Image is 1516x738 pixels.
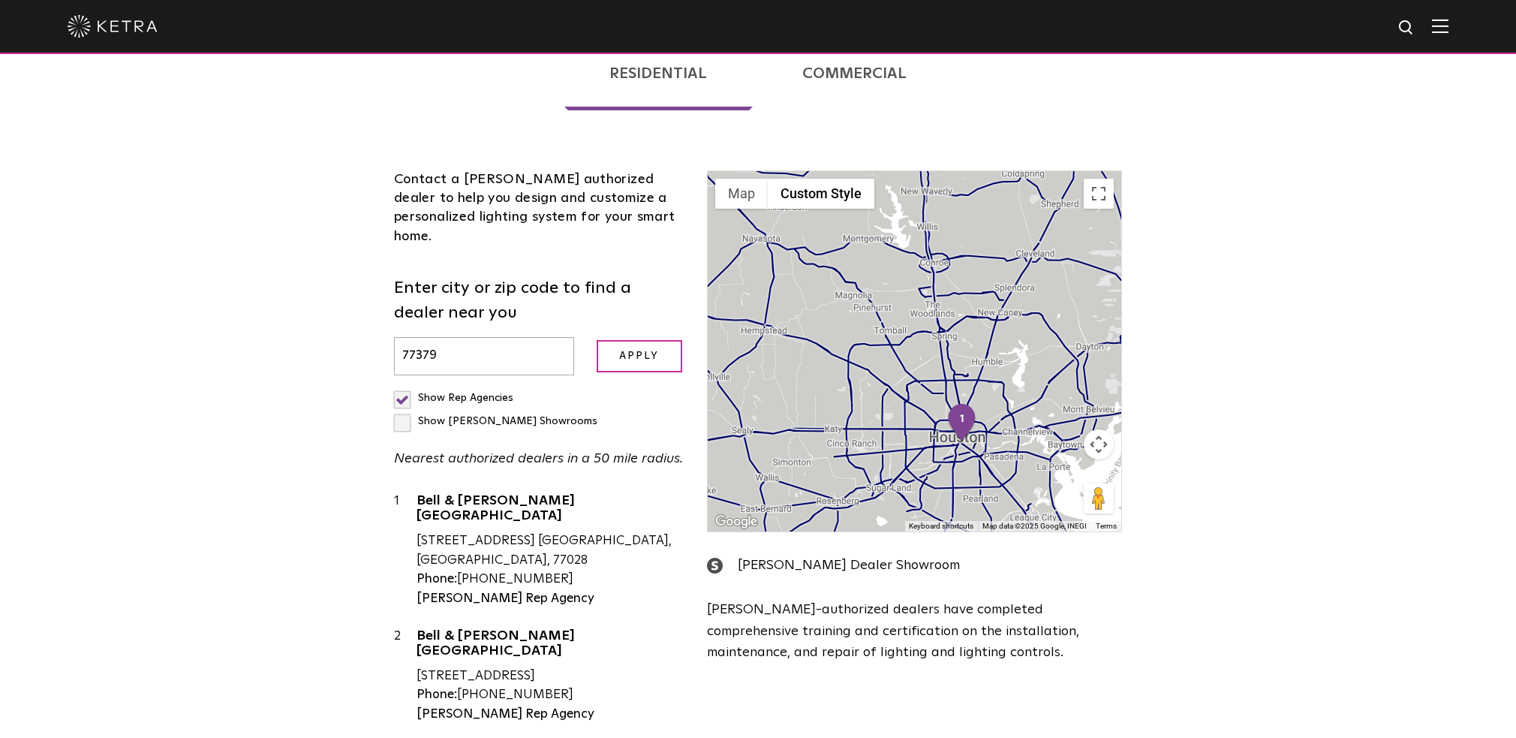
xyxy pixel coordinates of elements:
[1084,429,1114,459] button: Map camera controls
[394,337,574,375] input: Enter city or zip code
[394,627,417,724] div: 2
[417,494,684,528] a: Bell & [PERSON_NAME][GEOGRAPHIC_DATA]
[597,340,682,372] input: Apply
[707,599,1122,664] p: [PERSON_NAME]-authorized dealers have completed comprehensive training and certification on the i...
[68,15,158,38] img: ketra-logo-2019-white
[394,170,684,246] div: Contact a [PERSON_NAME] authorized dealer to help you design and customize a personalized lightin...
[394,492,417,608] div: 1
[417,685,684,705] div: [PHONE_NUMBER]
[417,573,457,586] strong: Phone:
[707,558,723,574] img: showroom_icon.png
[417,667,684,686] div: [STREET_ADDRESS]
[756,37,952,110] a: Commercial
[394,276,684,326] label: Enter city or zip code to find a dealer near you
[982,522,1087,530] span: Map data ©2025 Google, INEGI
[417,570,684,589] div: [PHONE_NUMBER]
[711,512,761,532] img: Google
[1096,522,1117,530] a: Terms (opens in new tab)
[1084,179,1114,209] button: Toggle fullscreen view
[564,37,753,110] a: Residential
[711,512,761,532] a: Open this area in Google Maps (opens a new window)
[768,179,874,209] button: Custom Style
[417,532,684,570] div: [STREET_ADDRESS] [GEOGRAPHIC_DATA], [GEOGRAPHIC_DATA], 77028
[909,521,973,532] button: Keyboard shortcuts
[707,555,1122,577] div: [PERSON_NAME] Dealer Showroom
[1432,19,1448,33] img: Hamburger%20Nav.svg
[1084,483,1114,514] button: Drag Pegman onto the map to open Street View
[417,688,457,701] strong: Phone:
[417,592,594,605] strong: [PERSON_NAME] Rep Agency
[946,403,978,444] div: 1
[417,629,684,663] a: Bell & [PERSON_NAME][GEOGRAPHIC_DATA]
[1397,19,1416,38] img: search icon
[715,179,768,209] button: Show street map
[417,708,594,721] strong: [PERSON_NAME] Rep Agency
[394,416,597,426] label: Show [PERSON_NAME] Showrooms
[394,448,684,470] p: Nearest authorized dealers in a 50 mile radius.
[394,393,513,403] label: Show Rep Agencies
